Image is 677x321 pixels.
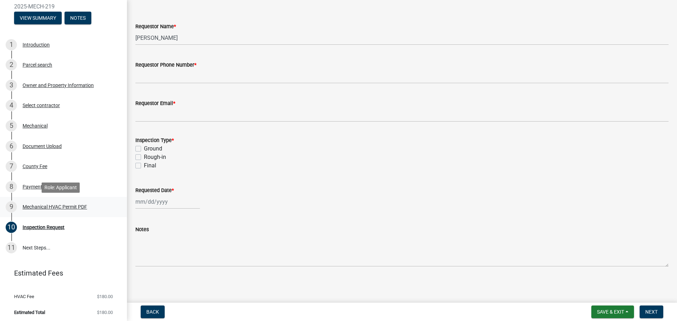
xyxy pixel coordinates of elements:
label: Requestor Phone Number [135,63,196,68]
wm-modal-confirm: Summary [14,16,62,21]
div: Role: Applicant [42,183,80,193]
label: Requestor Name [135,24,176,29]
div: 1 [6,39,17,50]
button: View Summary [14,12,62,24]
label: Notes [135,227,149,232]
label: Ground [144,144,162,153]
button: Next [640,305,663,318]
div: 11 [6,242,17,253]
div: 7 [6,161,17,172]
div: 6 [6,141,17,152]
div: Mechanical [23,123,48,128]
label: Rough-in [144,153,166,161]
button: Save & Exit [591,305,634,318]
div: Document Upload [23,144,62,149]
div: 8 [6,181,17,192]
div: 3 [6,80,17,91]
div: Introduction [23,42,50,47]
div: Owner and Property Information [23,83,94,88]
span: Save & Exit [597,309,624,315]
label: Requestor Email [135,101,175,106]
wm-modal-confirm: Notes [65,16,91,21]
label: Requested Date [135,188,174,193]
div: Parcel search [23,62,52,67]
button: Notes [65,12,91,24]
a: Estimated Fees [6,266,116,280]
span: 2025-MECH-219 [14,3,113,10]
div: 9 [6,201,17,212]
div: 5 [6,120,17,131]
div: Mechanical HVAC Permit PDF [23,204,87,209]
div: Inspection Request [23,225,65,230]
div: County Fee [23,164,47,169]
div: Payment [23,184,42,189]
span: Estimated Total [14,310,45,315]
div: Select contractor [23,103,60,108]
button: Back [141,305,165,318]
span: HVAC Fee [14,294,34,299]
div: 4 [6,100,17,111]
span: $180.00 [97,310,113,315]
span: $180.00 [97,294,113,299]
div: 10 [6,222,17,233]
div: 2 [6,59,17,70]
span: Back [146,309,159,315]
span: Next [645,309,658,315]
label: Final [144,161,156,170]
label: Inspection Type [135,138,174,143]
input: mm/dd/yyyy [135,195,200,209]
